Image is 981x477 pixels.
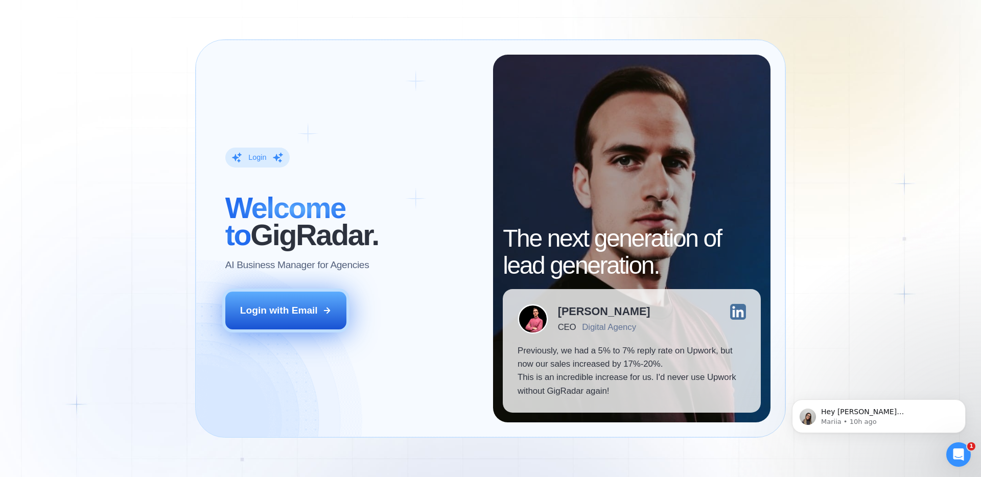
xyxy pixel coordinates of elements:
button: Login with Email [225,292,347,329]
div: Login [248,153,266,162]
div: Login with Email [240,304,318,317]
div: CEO [558,322,576,332]
h2: ‍ GigRadar. [225,195,478,249]
p: Previously, we had a 5% to 7% reply rate on Upwork, but now our sales increased by 17%-20%. This ... [518,344,746,398]
span: 1 [967,442,975,450]
div: Digital Agency [582,322,636,332]
span: Welcome to [225,192,345,251]
iframe: Intercom live chat [946,442,971,467]
iframe: Intercom notifications message [777,378,981,449]
div: [PERSON_NAME] [558,306,650,317]
p: AI Business Manager for Agencies [225,258,369,272]
h2: The next generation of lead generation. [503,225,761,279]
